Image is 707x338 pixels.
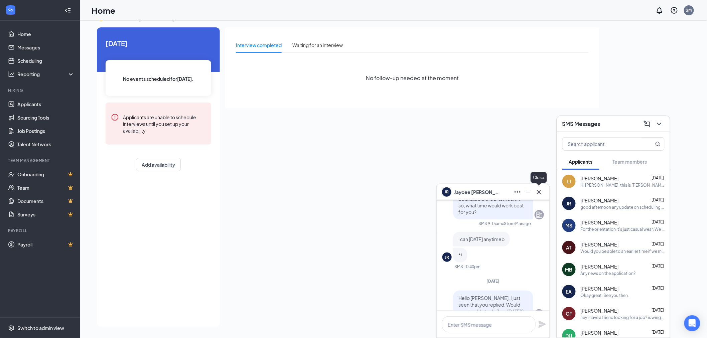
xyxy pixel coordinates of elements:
svg: Settings [8,325,15,331]
span: [DATE] [652,264,664,269]
a: Applicants [17,98,75,111]
div: AT [566,244,572,251]
div: Waiting for an interview [292,41,343,49]
svg: Company [535,211,543,219]
span: [PERSON_NAME] [581,307,619,314]
span: [PERSON_NAME] [581,263,619,270]
button: Minimize [523,187,534,197]
div: Open Intercom Messenger [684,315,700,331]
span: i can [DATE] anytimeb [458,236,505,242]
span: Team members [613,159,647,165]
span: [DATE] [652,241,664,246]
span: [PERSON_NAME] [581,219,619,226]
svg: ChevronDown [655,120,663,128]
span: [DATE] [487,279,500,284]
input: Search applicant [563,138,642,150]
a: Sourcing Tools [17,111,75,124]
h1: Home [92,5,115,16]
span: [PERSON_NAME] [581,329,619,336]
a: Scheduling [17,54,75,67]
div: Would you be able to an earlier time if we move it to [DATE]? [581,248,665,254]
span: [DATE] [652,330,664,335]
span: [DATE] [106,38,211,48]
a: Job Postings [17,124,75,138]
div: Okay great. See you then. [581,293,629,298]
span: [DATE] [652,308,664,313]
svg: Error [111,113,119,121]
button: Add availability [136,158,181,171]
span: [DATE] [652,175,664,180]
div: MS [566,222,573,229]
div: JR [445,255,449,260]
div: LJ [567,178,571,185]
div: Team Management [8,158,73,163]
div: Any news on the application? [581,271,636,276]
span: Applicants [569,159,593,165]
button: ComposeMessage [642,119,653,129]
a: PayrollCrown [17,238,75,251]
a: TeamCrown [17,181,75,194]
svg: Company [535,310,543,318]
svg: Notifications [656,6,664,14]
div: Close [531,172,547,183]
a: Talent Network [17,138,75,151]
a: SurveysCrown [17,208,75,221]
svg: Collapse [64,7,71,14]
span: [PERSON_NAME] [581,241,619,248]
div: GF [566,310,572,317]
span: [PERSON_NAME] [581,175,619,182]
div: good afternoon any update on scheduling an interview? [581,204,665,210]
div: For the orientation it's just casual wear. We will go over the full dress code during orientation. [581,226,665,232]
svg: Analysis [8,71,15,77]
div: SM [686,7,692,13]
svg: Minimize [524,188,532,196]
a: Home [17,27,75,41]
span: [DATE] [652,286,664,291]
a: DocumentsCrown [17,194,75,208]
svg: Cross [535,188,543,196]
div: Switch to admin view [17,325,64,331]
svg: Ellipses [514,188,522,196]
button: Cross [534,187,544,197]
button: Ellipses [512,187,523,197]
button: ChevronDown [654,119,665,129]
div: Payroll [8,228,73,233]
svg: ComposeMessage [643,120,651,128]
div: hey i have a friend looking for a job? is wingers still hiring? :D [581,315,665,320]
svg: WorkstreamLogo [7,7,14,13]
span: No follow-up needed at the moment [366,74,459,82]
div: Interview completed [236,41,282,49]
div: EA [566,288,572,295]
div: SMS 10:40pm [454,264,480,270]
span: [DATE] [652,197,664,202]
div: SMS 9:15am [478,221,502,226]
div: Hiring [8,88,73,93]
div: Reporting [17,71,75,77]
span: [PERSON_NAME] [581,285,619,292]
span: [PERSON_NAME] [581,197,619,204]
div: Applicants are unable to schedule interviews until you set up your availability. [123,113,206,134]
svg: QuestionInfo [670,6,678,14]
span: Jaycee [PERSON_NAME] [454,188,501,196]
svg: Plane [538,320,546,328]
div: MB [565,266,573,273]
span: [DATE] [652,219,664,224]
span: No events scheduled for [DATE] . [123,75,194,82]
h3: SMS Messages [562,120,600,128]
span: Hello [PERSON_NAME], I just seen that you replied. Would you be able to do 3pm [DATE]? [458,295,524,314]
a: OnboardingCrown [17,168,75,181]
a: Messages [17,41,75,54]
svg: MagnifyingGlass [655,141,661,147]
div: JR [567,200,571,207]
div: Hi [PERSON_NAME], this is [PERSON_NAME] at wingers. Would you be available for an interview [DATE... [581,182,665,188]
span: • Store Manager [502,221,532,226]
